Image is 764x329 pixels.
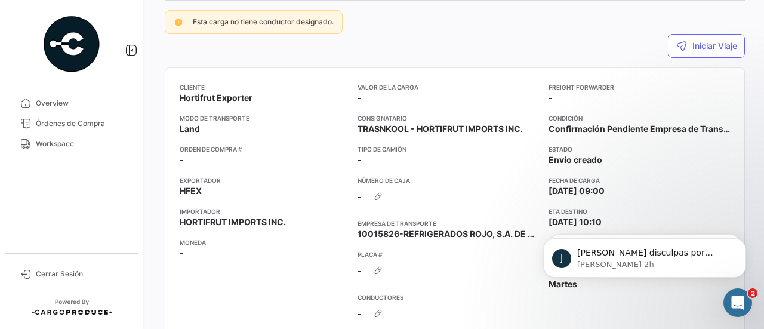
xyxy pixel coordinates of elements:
app-card-info-title: ETA Destino [549,207,730,216]
span: Overview [36,98,129,109]
app-card-info-title: Moneda [180,238,348,247]
iframe: Intercom live chat [723,288,752,317]
app-card-info-title: Fecha de carga [549,176,730,185]
span: - [180,247,184,259]
a: Workspace [10,134,134,154]
app-card-info-title: Modo de Transporte [180,113,348,123]
span: - [358,92,362,104]
span: 10015826-REFRIGERADOS ROJO, S.A. DE C.V. [358,228,539,240]
span: Órdenes de Compra [36,118,129,129]
app-card-info-title: Valor de la Carga [358,82,539,92]
span: TRASNKOOL - HORTIFRUT IMPORTS INC. [358,123,523,135]
a: Overview [10,93,134,113]
span: HFEX [180,185,202,197]
span: Esta carga no tiene conductor designado. [193,17,334,26]
span: Confirmación Pendiente Empresa de Transporte [549,123,730,135]
img: powered-by.png [42,14,101,74]
span: - [358,308,362,320]
app-card-info-title: Conductores [358,293,539,302]
span: - [358,191,362,203]
app-card-info-title: Cliente [180,82,348,92]
app-card-info-title: Orden de Compra # [180,144,348,154]
app-card-info-title: Condición [549,113,730,123]
span: - [358,265,362,277]
app-card-info-title: Empresa de Transporte [358,219,539,228]
span: - [358,154,362,166]
app-card-info-title: Freight Forwarder [549,82,730,92]
span: Envío creado [549,154,602,166]
span: Cerrar Sesión [36,269,129,279]
span: - [180,154,184,166]
app-card-info-title: Importador [180,207,348,216]
span: Land [180,123,200,135]
span: [DATE] 09:00 [549,185,605,197]
a: Órdenes de Compra [10,113,134,134]
span: Hortifrut Exporter [180,92,252,104]
span: 2 [748,288,757,298]
span: HORTIFRUT IMPORTS INC. [180,216,286,228]
span: Workspace [36,139,129,149]
app-card-info-title: Tipo de Camión [358,144,539,154]
app-card-info-title: Placa # [358,250,539,259]
app-card-info-title: Consignatario [358,113,539,123]
app-card-info-title: Exportador [180,176,348,185]
iframe: Intercom notifications mensaje [525,213,764,297]
app-card-info-title: Estado [549,144,730,154]
app-card-info-title: Número de Caja [358,176,539,185]
button: Iniciar Viaje [668,34,745,58]
span: - [549,92,553,104]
